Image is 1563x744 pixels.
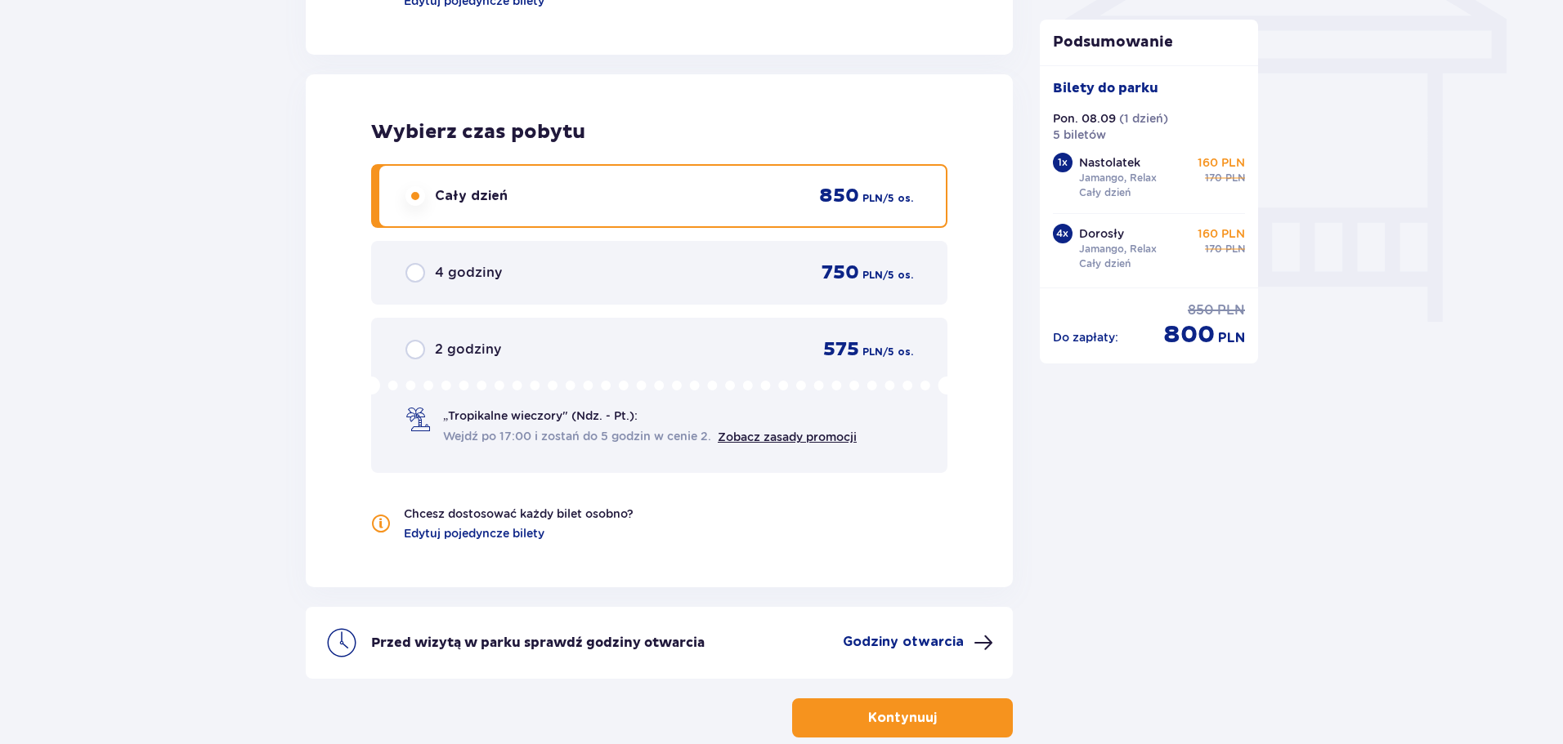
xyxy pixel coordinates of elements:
[862,345,883,359] p: PLN
[1217,301,1245,319] p: PLN
[883,268,913,283] p: / 5 os.
[371,634,705,652] p: Przed wizytą w parku sprawdź godziny otwarcia
[843,633,993,653] button: Godziny otwarcia
[1079,154,1140,171] p: Nastolatek
[1053,153,1073,172] div: 1 x
[1053,127,1106,143] p: 5 biletów
[435,341,501,359] p: 2 godziny
[862,268,883,283] p: PLN
[1225,242,1245,256] p: PLN
[1079,185,1131,200] p: Cały dzień
[822,261,859,285] p: 750
[404,525,544,541] a: Edytuj pojedyncze bilety
[1079,225,1124,242] p: Dorosły
[1119,110,1168,127] p: ( 1 dzień )
[443,428,711,444] span: Wejdź po 17:00 i zostań do 5 godzin w cenie 2.
[1079,171,1157,185] p: Jamango, Relax
[371,120,947,145] p: Wybierz czas pobytu
[435,187,508,205] p: Cały dzień
[435,264,502,282] p: 4 godziny
[1225,171,1245,185] p: PLN
[1040,33,1259,52] p: Podsumowanie
[862,191,883,206] p: PLN
[443,408,638,424] p: „Tropikalne wieczory" (Ndz. - Pt.):
[819,184,859,208] p: 850
[1053,110,1116,127] p: Pon. 08.09
[823,337,859,362] p: 575
[325,626,358,659] img: clock icon
[843,633,964,651] p: Godziny otwarcia
[868,709,937,727] p: Kontynuuj
[1218,329,1245,347] p: PLN
[883,191,913,206] p: / 5 os.
[1205,242,1222,256] p: 170
[1198,154,1245,171] p: 160 PLN
[883,345,913,359] p: / 5 os.
[792,698,1013,737] button: Kontynuuj
[1053,329,1118,345] p: Do zapłaty :
[1205,171,1222,185] p: 170
[718,430,857,443] a: Zobacz zasady promocji
[1053,79,1158,97] p: Bilety do parku
[1163,319,1215,350] p: 800
[1053,224,1073,243] div: 4 x
[1198,225,1245,242] p: 160 PLN
[1079,256,1131,271] p: Cały dzień
[1079,242,1157,256] p: Jamango, Relax
[404,506,634,522] p: Chcesz dostosować każdy bilet osobno?
[1188,301,1214,319] p: 850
